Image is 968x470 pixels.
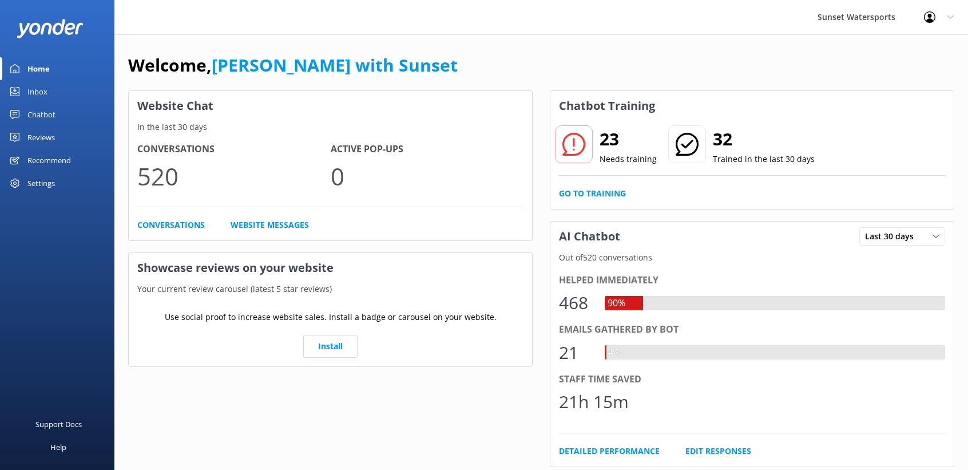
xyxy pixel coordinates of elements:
[303,335,358,358] a: Install
[129,253,532,283] h3: Showcase reviews on your website
[129,121,532,133] p: In the last 30 days
[559,388,629,416] div: 21h 15m
[600,125,657,153] h2: 23
[550,91,664,121] h3: Chatbot Training
[559,187,626,200] a: Go to Training
[559,273,945,288] div: Helped immediately
[559,289,593,317] div: 468
[27,126,55,149] div: Reviews
[27,172,55,195] div: Settings
[559,339,593,366] div: 21
[165,311,497,323] p: Use social proof to increase website sales. Install a badge or carousel on your website.
[27,149,71,172] div: Recommend
[27,80,47,103] div: Inbox
[331,157,524,195] p: 0
[559,445,660,457] a: Detailed Performance
[137,157,331,195] p: 520
[128,52,458,79] h1: Welcome,
[559,322,945,337] div: Emails gathered by bot
[35,413,82,436] div: Support Docs
[27,103,55,126] div: Chatbot
[27,57,50,80] div: Home
[550,222,629,251] h3: AI Chatbot
[331,142,524,157] h4: Active Pop-ups
[212,53,458,77] a: [PERSON_NAME] with Sunset
[550,251,954,264] p: Out of 520 conversations
[129,91,532,121] h3: Website Chat
[137,142,331,157] h4: Conversations
[605,296,628,311] div: 90%
[129,283,532,295] p: Your current review carousel (latest 5 star reviews)
[137,219,205,231] a: Conversations
[685,445,751,457] a: Edit Responses
[559,372,945,387] div: Staff time saved
[713,153,815,165] p: Trained in the last 30 days
[231,219,309,231] a: Website Messages
[865,230,921,243] span: Last 30 days
[605,345,623,360] div: 4%
[50,436,66,459] div: Help
[17,19,83,38] img: yonder-white-logo.png
[713,125,815,153] h2: 32
[600,153,657,165] p: Needs training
